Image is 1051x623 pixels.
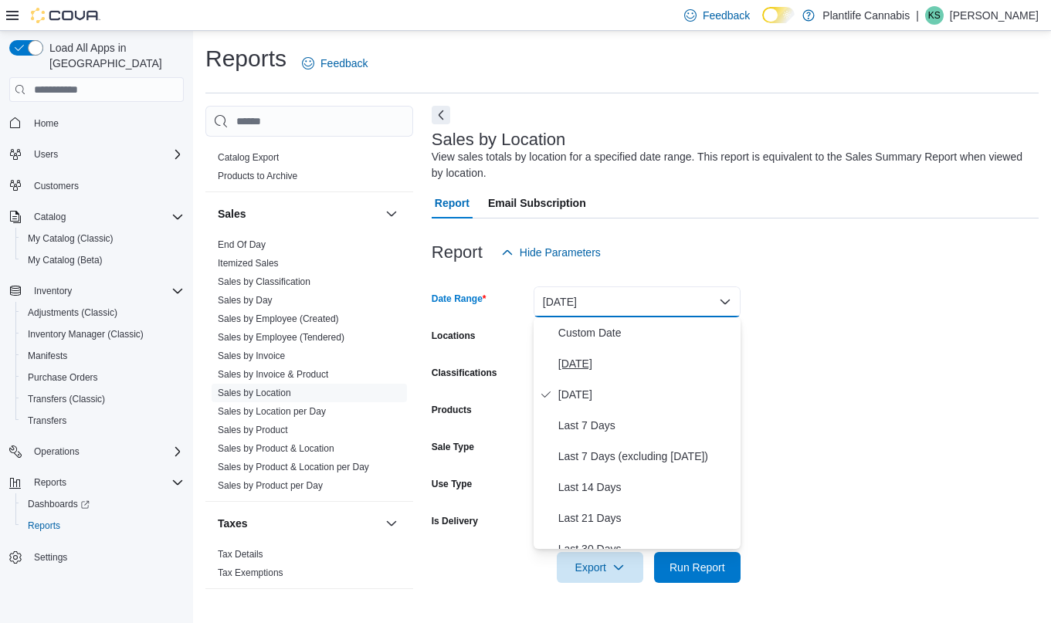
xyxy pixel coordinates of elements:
[28,145,64,164] button: Users
[435,188,470,218] span: Report
[28,306,117,319] span: Adjustments (Classic)
[432,515,478,527] label: Is Delivery
[22,229,184,248] span: My Catalog (Classic)
[218,152,279,163] a: Catalog Export
[22,495,96,513] a: Dashboards
[432,441,474,453] label: Sale Type
[654,552,741,583] button: Run Report
[703,8,750,23] span: Feedback
[218,206,246,222] h3: Sales
[432,330,476,342] label: Locations
[3,546,190,568] button: Settings
[218,442,334,455] span: Sales by Product & Location
[15,302,190,323] button: Adjustments (Classic)
[432,130,566,149] h3: Sales by Location
[28,442,86,461] button: Operations
[22,325,184,344] span: Inventory Manager (Classic)
[218,369,328,380] a: Sales by Invoice & Product
[218,424,288,436] span: Sales by Product
[28,254,103,266] span: My Catalog (Beta)
[558,354,734,373] span: [DATE]
[28,145,184,164] span: Users
[34,285,72,297] span: Inventory
[28,548,73,567] a: Settings
[22,229,120,248] a: My Catalog (Classic)
[218,294,273,306] span: Sales by Day
[218,443,334,454] a: Sales by Product & Location
[432,149,1031,181] div: View sales totals by location for a specified date range. This report is equivalent to the Sales ...
[22,368,104,387] a: Purchase Orders
[22,347,184,365] span: Manifests
[218,276,310,288] span: Sales by Classification
[15,515,190,537] button: Reports
[205,545,413,588] div: Taxes
[28,114,65,133] a: Home
[22,303,124,322] a: Adjustments (Classic)
[218,151,279,164] span: Catalog Export
[28,113,184,132] span: Home
[22,516,184,535] span: Reports
[432,106,450,124] button: Next
[218,516,379,531] button: Taxes
[534,286,741,317] button: [DATE]
[320,56,368,71] span: Feedback
[15,388,190,410] button: Transfers (Classic)
[34,476,66,489] span: Reports
[218,461,369,473] span: Sales by Product & Location per Day
[34,211,66,223] span: Catalog
[205,43,286,74] h1: Reports
[28,393,105,405] span: Transfers (Classic)
[558,385,734,404] span: [DATE]
[432,243,483,262] h3: Report
[488,188,586,218] span: Email Subscription
[218,368,328,381] span: Sales by Invoice & Product
[34,117,59,130] span: Home
[22,516,66,535] a: Reports
[28,232,114,245] span: My Catalog (Classic)
[3,441,190,462] button: Operations
[218,388,291,398] a: Sales by Location
[218,295,273,306] a: Sales by Day
[218,258,279,269] a: Itemized Sales
[558,323,734,342] span: Custom Date
[9,105,184,608] nav: Complex example
[928,6,941,25] span: KS
[558,447,734,466] span: Last 7 Days (excluding [DATE])
[218,239,266,250] a: End Of Day
[22,390,111,408] a: Transfers (Classic)
[558,509,734,527] span: Last 21 Days
[218,548,263,560] span: Tax Details
[218,350,285,362] span: Sales by Invoice
[15,323,190,345] button: Inventory Manager (Classic)
[566,552,634,583] span: Export
[382,205,401,223] button: Sales
[3,174,190,197] button: Customers
[382,514,401,533] button: Taxes
[218,387,291,399] span: Sales by Location
[950,6,1039,25] p: [PERSON_NAME]
[218,350,285,361] a: Sales by Invoice
[558,540,734,558] span: Last 30 Days
[432,404,472,416] label: Products
[205,235,413,501] div: Sales
[22,325,150,344] a: Inventory Manager (Classic)
[15,410,190,432] button: Transfers
[432,293,487,305] label: Date Range
[34,445,80,458] span: Operations
[432,478,472,490] label: Use Type
[218,462,369,472] a: Sales by Product & Location per Day
[34,180,79,192] span: Customers
[22,495,184,513] span: Dashboards
[28,208,72,226] button: Catalog
[22,347,73,365] a: Manifests
[15,228,190,249] button: My Catalog (Classic)
[218,405,326,418] span: Sales by Location per Day
[218,170,297,182] span: Products to Archive
[218,479,323,492] span: Sales by Product per Day
[218,239,266,251] span: End Of Day
[218,567,283,579] span: Tax Exemptions
[22,251,184,269] span: My Catalog (Beta)
[28,415,66,427] span: Transfers
[925,6,944,25] div: Kris Swick
[218,332,344,343] a: Sales by Employee (Tendered)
